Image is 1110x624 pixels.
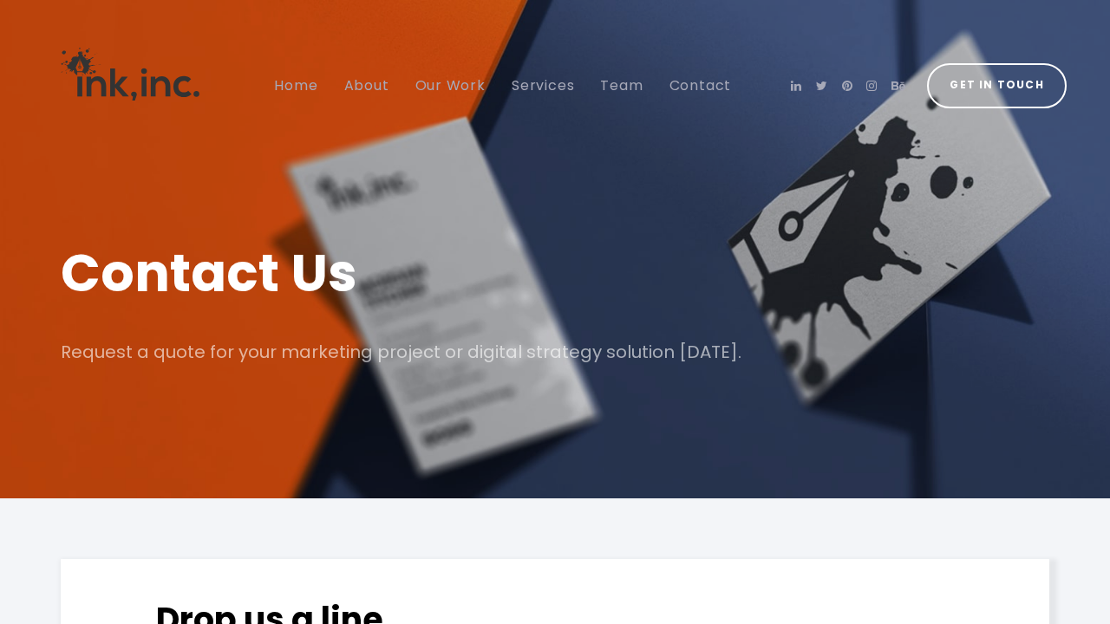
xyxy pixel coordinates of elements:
a: Get in Touch [927,63,1067,108]
span: Services [512,75,574,95]
span: Get in Touch [950,75,1043,95]
span: About [344,75,389,95]
span: Team [600,75,643,95]
img: Ink, Inc. | Marketing Agency [43,16,217,133]
span: Our Work [415,75,486,95]
span: Home [274,75,317,95]
p: Request a quote for your marketing project or digital strategy solution [DATE]. [61,335,1049,368]
span: Contact [669,75,732,95]
h1: Contact Us [61,237,1049,309]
